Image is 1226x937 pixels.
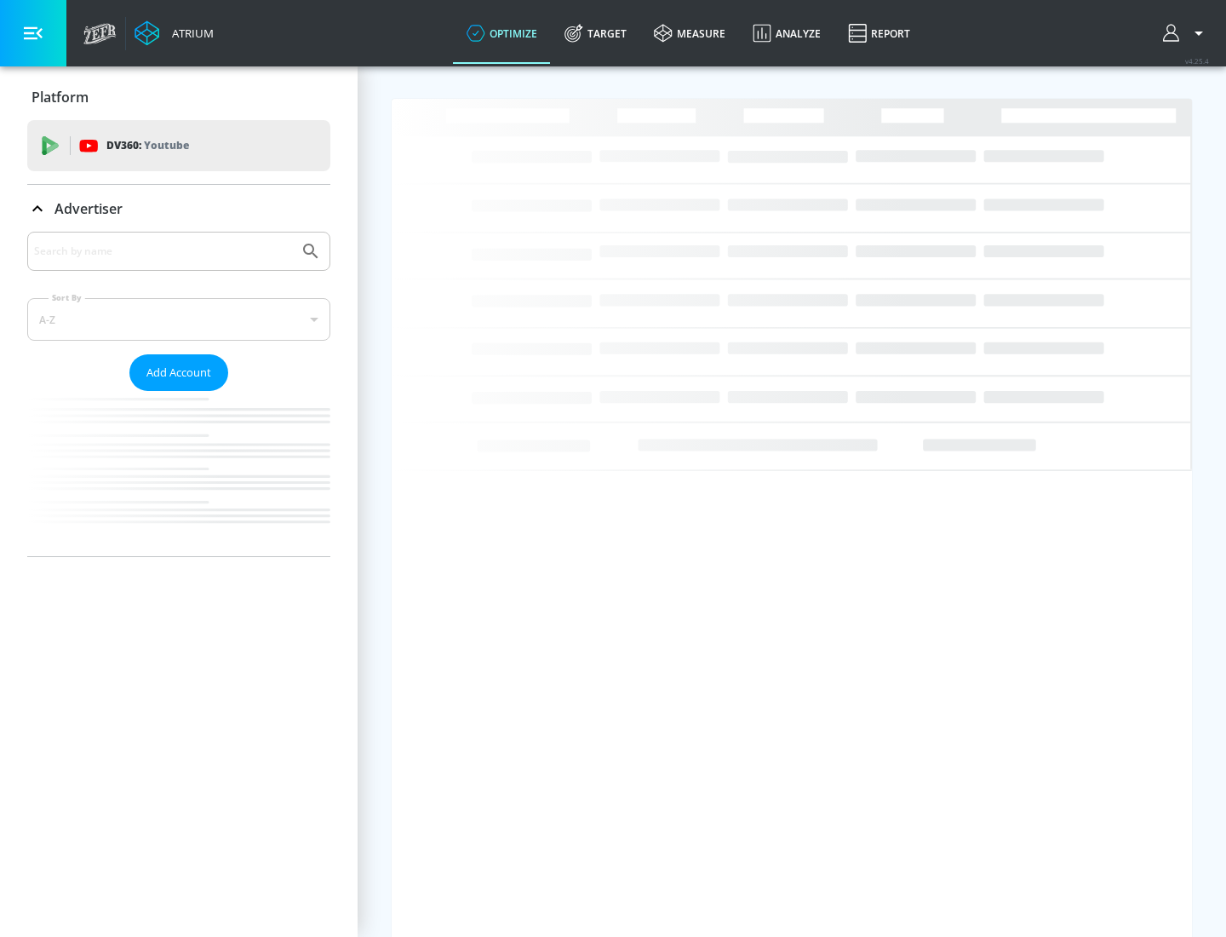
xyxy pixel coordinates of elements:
[106,136,189,155] p: DV360:
[34,240,292,262] input: Search by name
[27,73,330,121] div: Platform
[129,354,228,391] button: Add Account
[49,292,85,303] label: Sort By
[551,3,640,64] a: Target
[54,199,123,218] p: Advertiser
[739,3,834,64] a: Analyze
[165,26,214,41] div: Atrium
[834,3,924,64] a: Report
[453,3,551,64] a: optimize
[1185,56,1209,66] span: v 4.25.4
[27,391,330,556] nav: list of Advertiser
[144,136,189,154] p: Youtube
[146,363,211,382] span: Add Account
[27,120,330,171] div: DV360: Youtube
[27,232,330,556] div: Advertiser
[27,298,330,341] div: A-Z
[640,3,739,64] a: measure
[32,88,89,106] p: Platform
[135,20,214,46] a: Atrium
[27,185,330,233] div: Advertiser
